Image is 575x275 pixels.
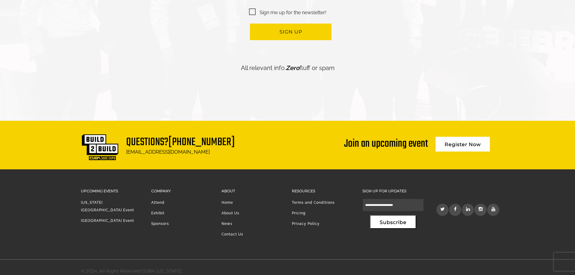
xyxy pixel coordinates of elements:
[8,56,110,69] input: Enter your last name
[292,211,305,215] a: Pricing
[292,200,335,205] a: Terms and Conditions
[99,3,113,18] div: Minimize live chat window
[151,222,169,226] a: Sponsors
[151,211,165,215] a: Exhibit
[370,215,416,229] button: Subscribe
[81,187,142,194] h3: Upcoming Events
[363,187,424,194] h3: Sign up for updates
[168,134,235,151] a: [PHONE_NUMBER]
[31,34,101,42] div: Leave a message
[81,219,134,223] a: [GEOGRAPHIC_DATA] Event
[222,232,243,236] a: Contact Us
[126,137,235,148] h1: Questions?
[292,187,353,194] h3: Resources
[151,187,212,194] h3: Company
[286,64,299,72] em: Zero
[81,63,494,73] p: All relevant info. fluff or spam
[222,187,283,194] h3: About
[126,149,210,155] a: [EMAIL_ADDRESS][DOMAIN_NAME]
[222,211,239,215] a: About Us
[436,137,490,152] a: Register Now
[344,134,428,149] div: Join an upcoming event
[8,74,110,87] input: Enter your email address
[81,267,183,275] div: © 2024. All Right Reserved OJBA [US_STATE].
[292,222,320,226] a: Privacy Policy
[250,24,331,40] button: Sign up
[8,91,110,181] textarea: Type your message and click 'Submit'
[88,186,110,194] em: Submit
[151,200,165,205] a: Attend
[249,9,326,16] span: Sign me up for the newsletter!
